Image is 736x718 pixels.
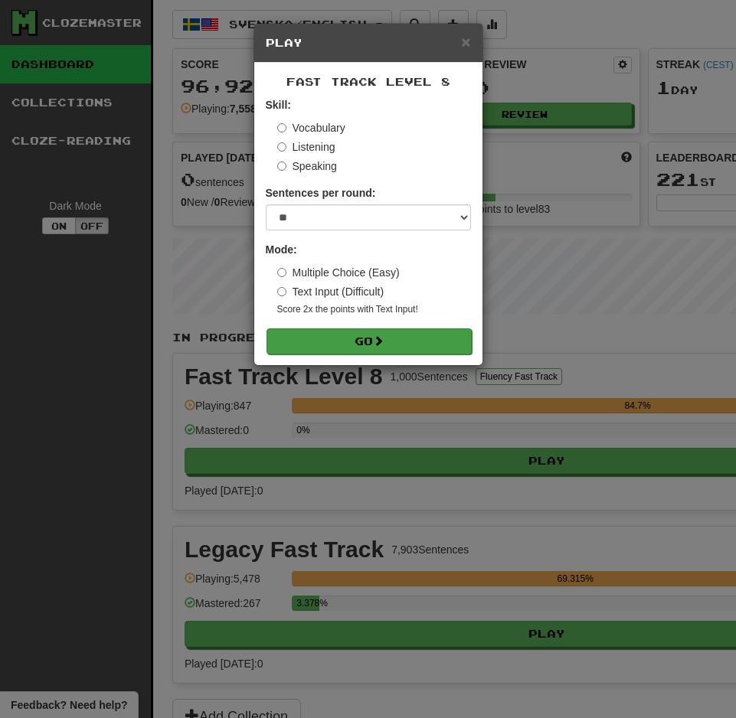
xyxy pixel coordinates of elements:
[266,35,471,51] h5: Play
[277,139,335,155] label: Listening
[277,120,345,135] label: Vocabulary
[277,158,337,174] label: Speaking
[267,328,472,354] button: Go
[461,34,470,50] button: Close
[277,303,471,316] small: Score 2x the points with Text Input !
[277,265,400,280] label: Multiple Choice (Easy)
[266,99,291,111] strong: Skill:
[461,33,470,51] span: ×
[277,123,286,132] input: Vocabulary
[266,185,376,201] label: Sentences per round:
[277,287,286,296] input: Text Input (Difficult)
[286,75,450,88] span: Fast Track Level 8
[266,243,297,256] strong: Mode:
[277,162,286,171] input: Speaking
[277,284,384,299] label: Text Input (Difficult)
[277,268,286,277] input: Multiple Choice (Easy)
[277,142,286,152] input: Listening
